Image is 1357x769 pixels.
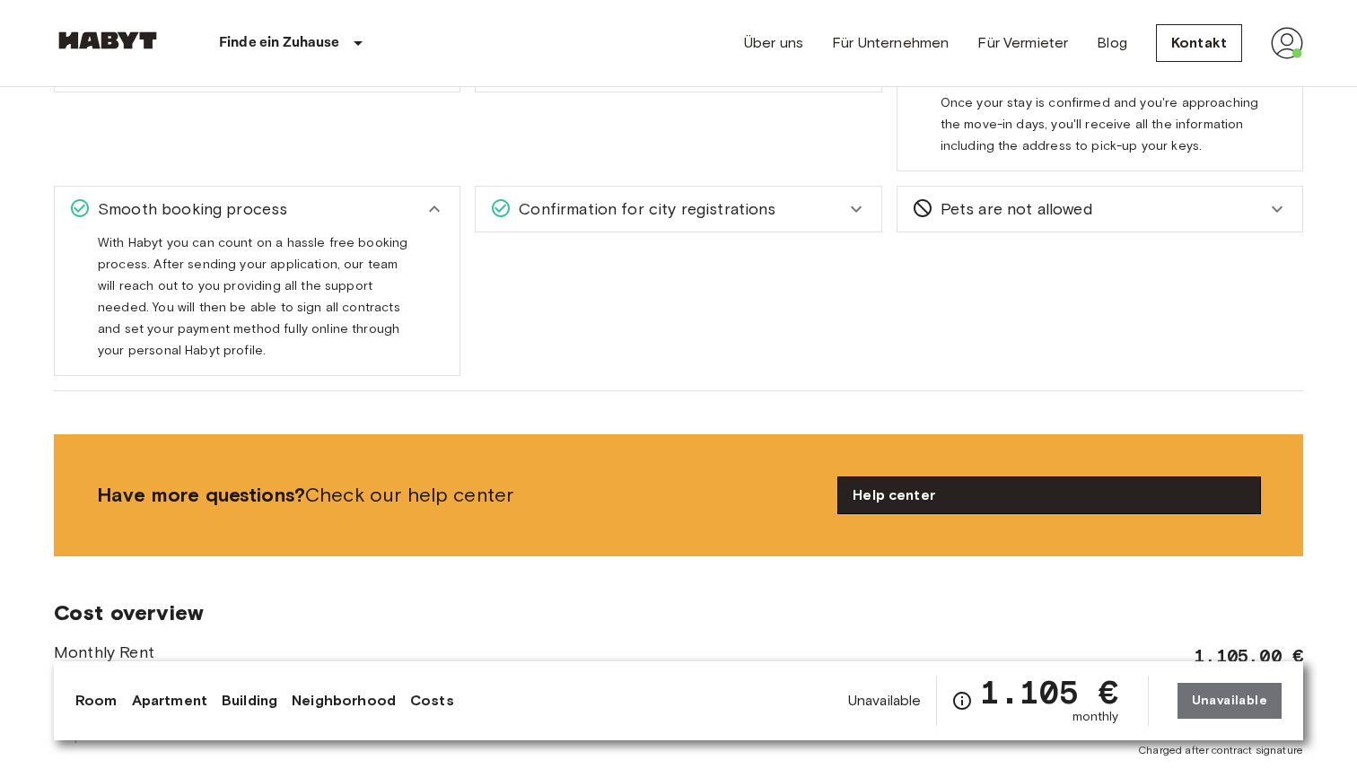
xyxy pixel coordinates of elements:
a: Für Vermieter [977,32,1068,54]
a: Room [75,690,118,712]
span: With Habyt you can count on a hassle free booking process. After sending your application, our te... [98,235,407,372]
span: Once your stay is confirmed and you're approaching the move-in days, you'll receive all the infor... [941,95,1259,168]
a: Für Unternehmen [832,32,949,54]
div: Pets are not allowed [897,187,1302,232]
span: Pets are not allowed [933,197,1092,221]
p: Finde ein Zuhause [219,32,340,54]
span: Charged after contract signature [1138,742,1303,758]
a: Neighborhood [292,690,396,712]
span: 1.105,00 € [1194,643,1303,669]
span: Monthly Rent [54,641,348,664]
a: Help center [838,477,1260,513]
a: Apartment [132,690,207,712]
div: Confirmation for city registrations [476,187,880,232]
a: Costs [410,690,454,712]
a: Über uns [744,32,803,54]
span: 1.105 € [980,676,1119,708]
div: Smooth booking process [55,187,460,232]
span: Check our help center [97,482,824,509]
svg: Check cost overview for full price breakdown. Please note that discounts apply to new joiners onl... [951,690,973,712]
img: avatar [1271,27,1303,59]
span: monthly [1072,708,1119,726]
a: Blog [1097,32,1127,54]
img: Habyt [54,31,162,49]
span: Confirmation for city registrations [512,197,775,221]
a: Building [222,690,277,712]
b: Have more questions? [97,483,305,507]
a: Kontakt [1156,24,1242,62]
span: Unavailable [848,691,922,711]
span: Smooth booking process [91,197,287,221]
span: Cost overview [54,599,1303,626]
